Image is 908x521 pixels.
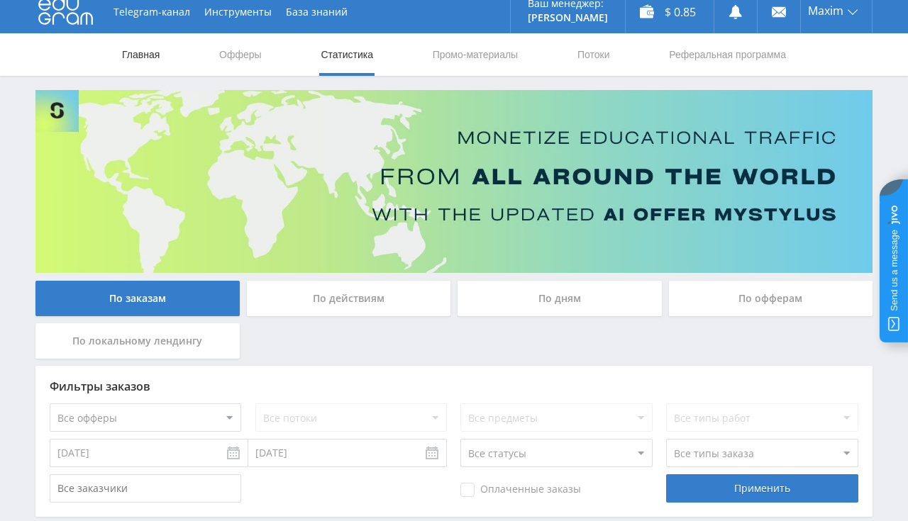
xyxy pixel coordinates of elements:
a: Статистика [319,33,375,76]
div: Применить [666,474,858,503]
div: По офферам [669,281,873,316]
img: Banner [35,90,873,273]
div: По действиям [247,281,451,316]
input: Use the arrow keys to pick a date [50,439,248,467]
a: Офферы [218,33,263,76]
a: Потоки [576,33,611,76]
div: По локальному лендингу [35,323,240,359]
span: Maxim [808,5,843,16]
a: Реферальная программа [668,33,787,76]
p: [PERSON_NAME] [528,12,608,23]
a: Промо-материалы [431,33,519,76]
a: Главная [121,33,161,76]
div: Фильтры заказов [50,380,858,393]
span: Оплаченные заказы [460,483,581,497]
div: По заказам [35,281,240,316]
div: По дням [458,281,662,316]
input: Все заказчики [50,474,241,503]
